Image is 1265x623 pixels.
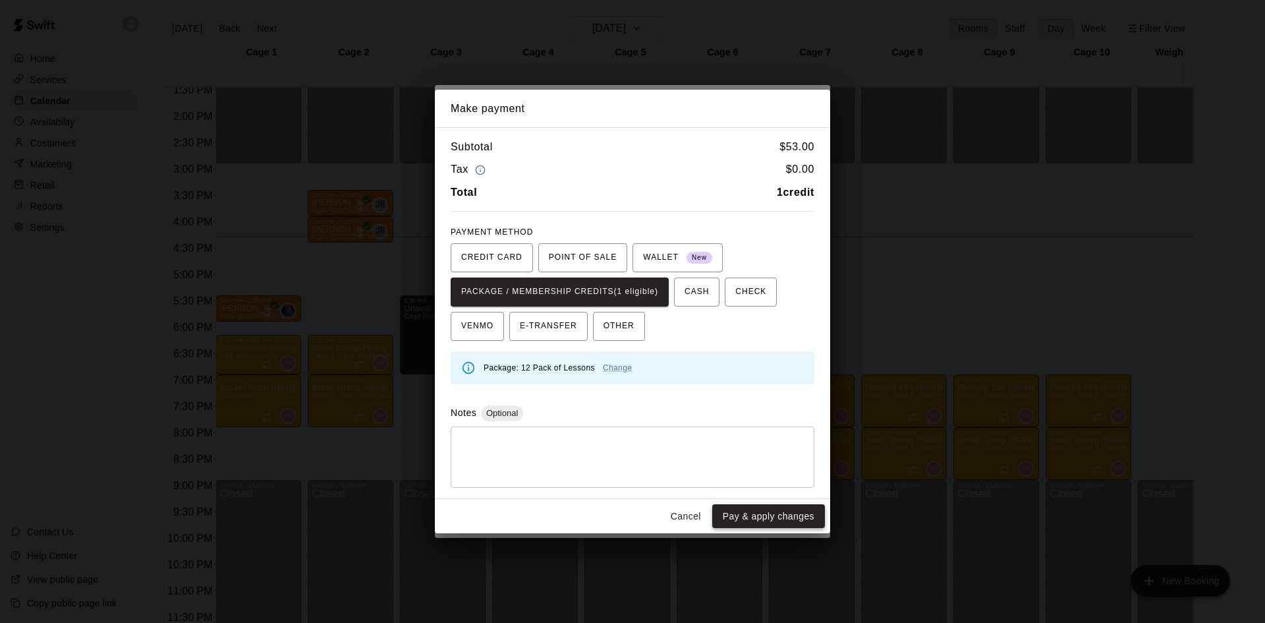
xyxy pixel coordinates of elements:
[549,247,617,268] span: POINT OF SALE
[604,316,634,337] span: OTHER
[451,243,533,272] button: CREDIT CARD
[777,187,814,198] b: 1 credit
[509,312,588,341] button: E-TRANSFER
[687,249,712,267] span: New
[725,278,777,307] button: CHECK
[461,247,522,268] span: CREDIT CARD
[451,407,476,418] label: Notes
[451,138,493,156] h6: Subtotal
[451,278,669,307] button: PACKAGE / MEMBERSHIP CREDITS(1 eligible)
[779,138,814,156] h6: $ 53.00
[674,278,719,307] button: CASH
[643,247,712,268] span: WALLET
[461,316,493,337] span: VENMO
[665,504,707,529] button: Cancel
[461,282,658,303] span: PACKAGE / MEMBERSHIP CREDITS (1 eligible)
[786,161,814,179] h6: $ 0.00
[451,312,504,341] button: VENMO
[685,282,709,303] span: CASH
[451,161,489,179] h6: Tax
[603,363,632,372] a: Change
[435,90,830,128] h2: Make payment
[520,316,577,337] span: E-TRANSFER
[712,504,825,529] button: Pay & apply changes
[735,282,766,303] span: CHECK
[593,312,645,341] button: OTHER
[481,408,523,418] span: Optional
[451,187,477,198] b: Total
[484,363,632,372] span: Package: 12 Pack of Lessons
[538,243,627,272] button: POINT OF SALE
[451,227,533,237] span: PAYMENT METHOD
[632,243,723,272] button: WALLET New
